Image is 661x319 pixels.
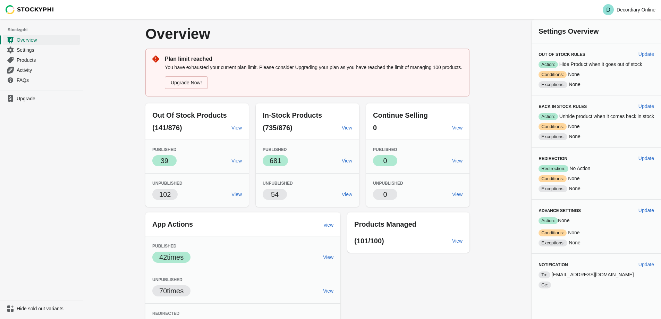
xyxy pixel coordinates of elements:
button: Update [636,48,657,60]
p: No Action [539,165,654,172]
span: Action: [539,61,558,68]
a: View [449,121,465,134]
p: None [539,185,654,192]
span: (101/100) [354,237,384,245]
span: Conditions: [539,229,567,236]
a: Overview [3,35,80,45]
button: Update [636,100,657,112]
span: Conditions: [539,123,567,130]
span: Exceptions: [539,240,567,246]
span: 102 [159,191,171,198]
span: 39 [161,157,168,165]
span: Products [17,57,79,64]
p: None [539,123,654,130]
a: View [229,121,245,134]
span: Unpublished [263,181,293,186]
span: View [452,125,463,131]
span: View [231,125,242,131]
p: None [539,81,654,88]
a: View [449,235,465,247]
a: Upgrade Now! [165,76,208,89]
span: Continue Selling [373,111,428,119]
span: View [231,158,242,163]
text: D [606,7,610,13]
p: [EMAIL_ADDRESS][DOMAIN_NAME] [539,271,654,278]
h3: Notification [539,262,633,268]
span: View [452,192,463,197]
h3: Advance Settings [539,208,633,213]
span: Action: [539,217,558,224]
span: 681 [270,157,281,165]
span: View [342,125,352,131]
span: 0 [383,191,387,198]
a: View [229,188,245,201]
span: Conditions: [539,175,567,182]
span: View [342,192,352,197]
span: Settings [17,47,79,53]
span: Unpublished [152,277,183,282]
span: Update [638,262,654,267]
p: None [539,229,654,236]
h3: Redirection [539,156,633,161]
span: App Actions [152,220,193,228]
p: None [539,239,654,246]
h3: Out of Stock Rules [539,52,633,57]
span: Redirection: [539,165,568,172]
p: None [539,133,654,140]
a: View [229,154,245,167]
span: Settings Overview [539,27,599,35]
span: Published [263,147,287,152]
p: 54 [271,190,279,199]
span: View [231,192,242,197]
span: Unpublished [373,181,403,186]
a: Products [3,55,80,65]
span: 0 [383,157,387,165]
span: View [452,238,463,244]
span: View [342,158,352,163]
span: Avatar with initials D [603,4,614,15]
a: Activity [3,65,80,75]
button: Update [636,258,657,271]
a: view [321,219,336,231]
a: Settings [3,45,80,55]
button: Update [636,152,657,165]
span: Overview [17,36,79,43]
span: Action: [539,113,558,120]
p: Plan limit reached [165,55,463,63]
img: Stockyphi [6,5,54,14]
span: 42 times [159,253,184,261]
p: None [539,71,654,78]
button: Avatar with initials DDecordiary Online [600,3,658,17]
p: Overview [145,26,337,42]
span: To: [539,271,550,278]
p: Unhide product when it comes back in stock [539,113,654,120]
span: view [324,222,333,228]
span: Exceptions: [539,81,567,88]
span: Exceptions: [539,133,567,140]
p: None [539,217,654,224]
p: Hide Product when it goes out of stock [539,61,654,68]
a: View [449,154,465,167]
span: Redirected [152,311,179,316]
p: You have exhausted your current plan limit. Please consider Upgrading your plan as you have reach... [165,64,463,71]
h3: Back in Stock Rules [539,104,633,109]
span: Published [152,147,176,152]
span: Update [638,51,654,57]
span: 0 [373,124,377,132]
a: FAQs [3,75,80,85]
span: Out Of Stock Products [152,111,227,119]
span: Published [152,244,176,249]
span: Update [638,103,654,109]
a: View [339,188,355,201]
span: Update [638,208,654,213]
span: Upgrade [17,95,79,102]
span: (141/876) [152,124,182,132]
span: In-Stock Products [263,111,322,119]
a: View [320,285,336,297]
span: Unpublished [152,181,183,186]
a: View [339,121,355,134]
span: Products Managed [354,220,416,228]
span: View [323,288,333,294]
p: None [539,175,654,182]
span: Conditions: [539,71,567,78]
